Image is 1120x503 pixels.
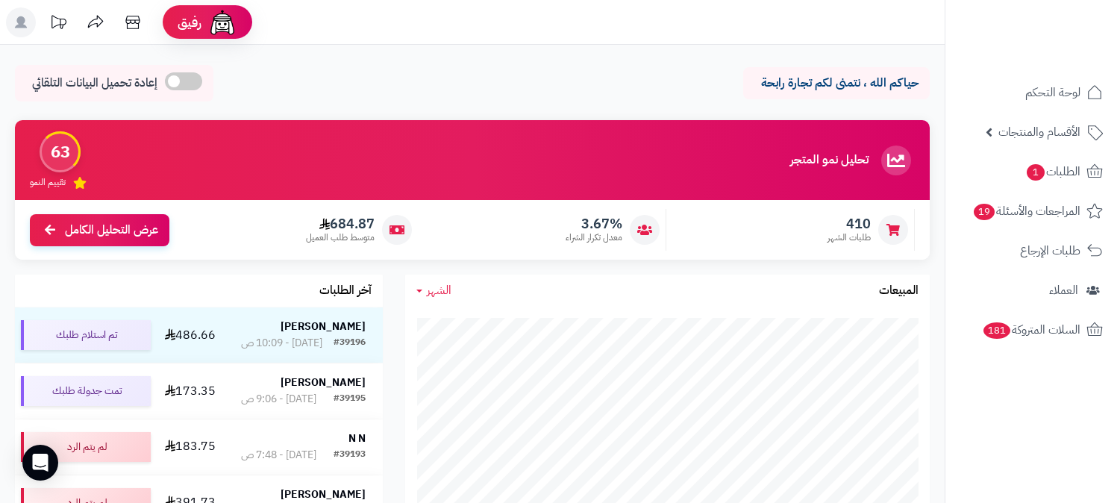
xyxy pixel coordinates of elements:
[334,392,366,407] div: #39195
[828,216,871,232] span: 410
[30,214,169,246] a: عرض التحليل الكامل
[954,193,1111,229] a: المراجعات والأسئلة19
[1027,164,1045,181] span: 1
[1020,240,1080,261] span: طلبات الإرجاع
[40,7,77,41] a: تحديثات المنصة
[241,448,316,463] div: [DATE] - 7:48 ص
[566,216,622,232] span: 3.67%
[416,282,451,299] a: الشهر
[178,13,201,31] span: رفيق
[306,216,375,232] span: 684.87
[319,284,372,298] h3: آخر الطلبات
[207,7,237,37] img: ai-face.png
[21,320,151,350] div: تم استلام طلبك
[157,363,224,419] td: 173.35
[334,448,366,463] div: #39193
[21,376,151,406] div: تمت جدولة طلبك
[65,222,158,239] span: عرض التحليل الكامل
[879,284,919,298] h3: المبيعات
[32,75,157,92] span: إعادة تحميل البيانات التلقائي
[954,75,1111,110] a: لوحة التحكم
[281,487,366,502] strong: [PERSON_NAME]
[1049,280,1078,301] span: العملاء
[306,231,375,244] span: متوسط طلب العميل
[974,204,995,220] span: 19
[281,375,366,390] strong: [PERSON_NAME]
[954,154,1111,190] a: الطلبات1
[281,319,366,334] strong: [PERSON_NAME]
[1019,40,1106,72] img: logo-2.png
[982,319,1080,340] span: السلات المتروكة
[790,154,869,167] h3: تحليل نمو المتجر
[754,75,919,92] p: حياكم الله ، نتمنى لكم تجارة رابحة
[954,233,1111,269] a: طلبات الإرجاع
[972,201,1080,222] span: المراجعات والأسئلة
[954,272,1111,308] a: العملاء
[348,431,366,446] strong: N N
[954,312,1111,348] a: السلات المتروكة181
[998,122,1080,143] span: الأقسام والمنتجات
[427,281,451,299] span: الشهر
[241,392,316,407] div: [DATE] - 9:06 ص
[828,231,871,244] span: طلبات الشهر
[983,322,1010,339] span: 181
[1025,161,1080,182] span: الطلبات
[566,231,622,244] span: معدل تكرار الشراء
[22,445,58,481] div: Open Intercom Messenger
[241,336,322,351] div: [DATE] - 10:09 ص
[334,336,366,351] div: #39196
[30,176,66,189] span: تقييم النمو
[1025,82,1080,103] span: لوحة التحكم
[157,307,224,363] td: 486.66
[157,419,224,475] td: 183.75
[21,432,151,462] div: لم يتم الرد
